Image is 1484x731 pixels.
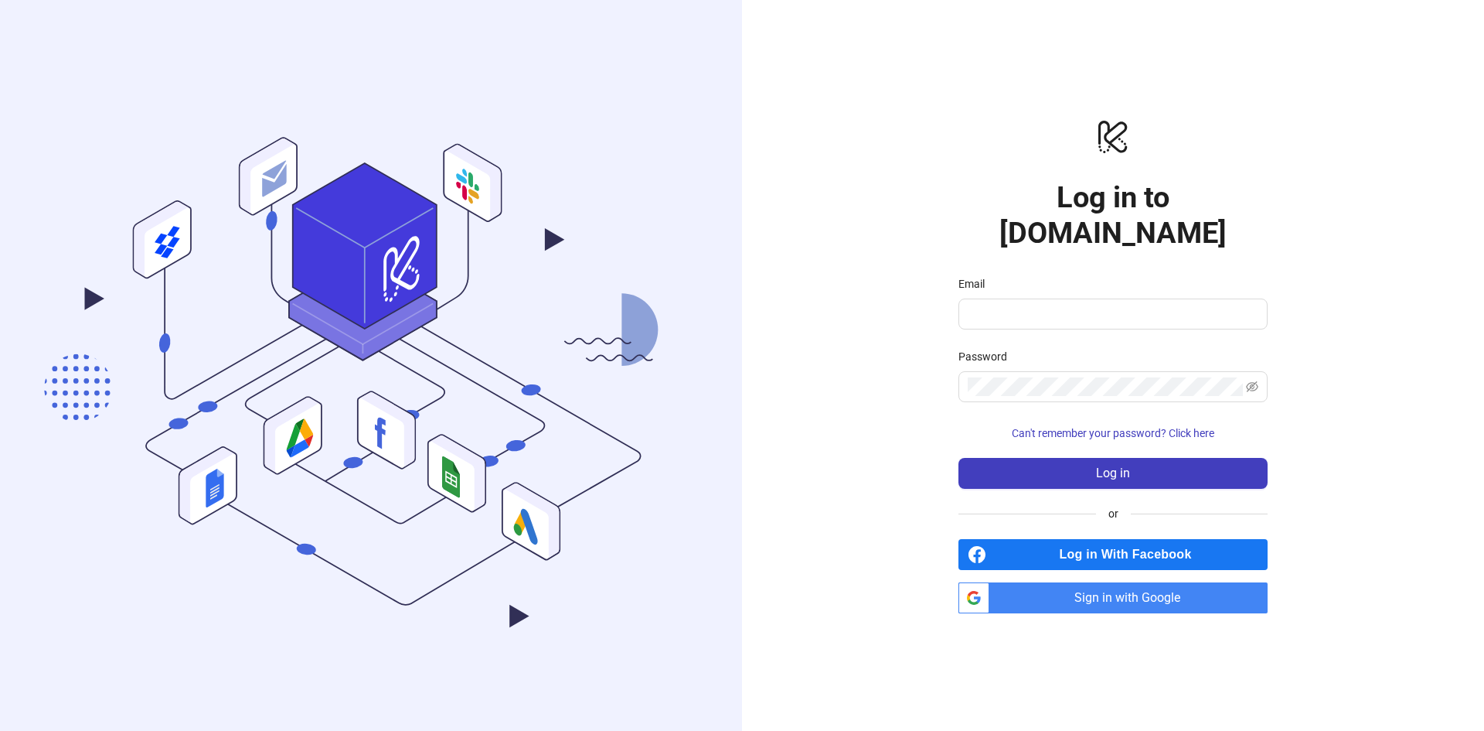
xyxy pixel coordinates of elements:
[958,421,1268,446] button: Can't remember your password? Click here
[992,539,1268,570] span: Log in With Facebook
[958,427,1268,439] a: Can't remember your password? Click here
[958,275,995,292] label: Email
[968,377,1243,396] input: Password
[1096,466,1130,480] span: Log in
[1096,505,1131,522] span: or
[1246,381,1258,393] span: eye-invisible
[958,582,1268,613] a: Sign in with Google
[958,348,1017,365] label: Password
[968,305,1255,323] input: Email
[996,582,1268,613] span: Sign in with Google
[958,458,1268,489] button: Log in
[958,539,1268,570] a: Log in With Facebook
[958,179,1268,251] h1: Log in to [DOMAIN_NAME]
[1012,427,1214,439] span: Can't remember your password? Click here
